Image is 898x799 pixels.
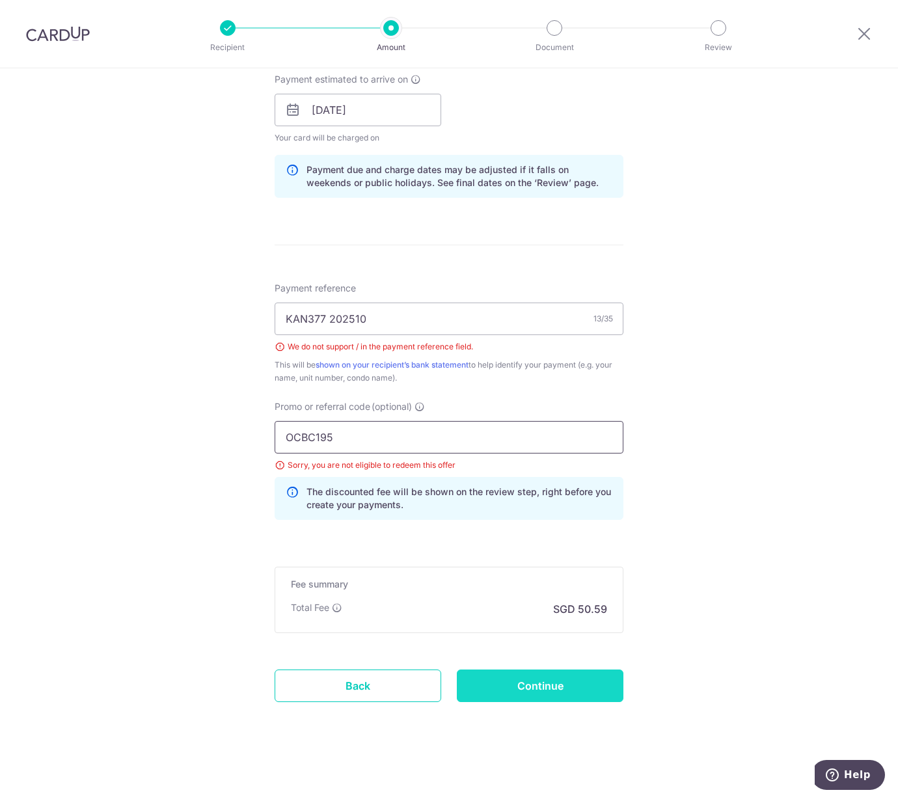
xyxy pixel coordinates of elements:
p: Total Fee [291,601,329,614]
a: shown on your recipient’s bank statement [316,360,469,370]
div: 13/35 [593,312,613,325]
span: Payment estimated to arrive on [275,73,408,86]
div: This will be to help identify your payment (e.g. your name, unit number, condo name). [275,359,623,385]
p: Document [506,41,603,54]
input: Continue [457,670,623,702]
span: (optional) [372,400,412,413]
p: Amount [343,41,439,54]
p: The discounted fee will be shown on the review step, right before you create your payments. [306,485,612,511]
iframe: Opens a widget where you can find more information [815,760,885,792]
span: Your card will be charged on [275,131,441,144]
span: Payment reference [275,282,356,295]
p: SGD 50.59 [553,601,607,617]
img: CardUp [26,26,90,42]
div: We do not support / in the payment reference field. [275,340,623,353]
p: Review [670,41,767,54]
p: Payment due and charge dates may be adjusted if it falls on weekends or public holidays. See fina... [306,163,612,189]
div: Sorry, you are not eligible to redeem this offer [275,459,623,472]
p: Recipient [180,41,276,54]
h5: Fee summary [291,578,607,591]
span: Promo or referral code [275,400,370,413]
input: DD / MM / YYYY [275,94,441,126]
a: Back [275,670,441,702]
